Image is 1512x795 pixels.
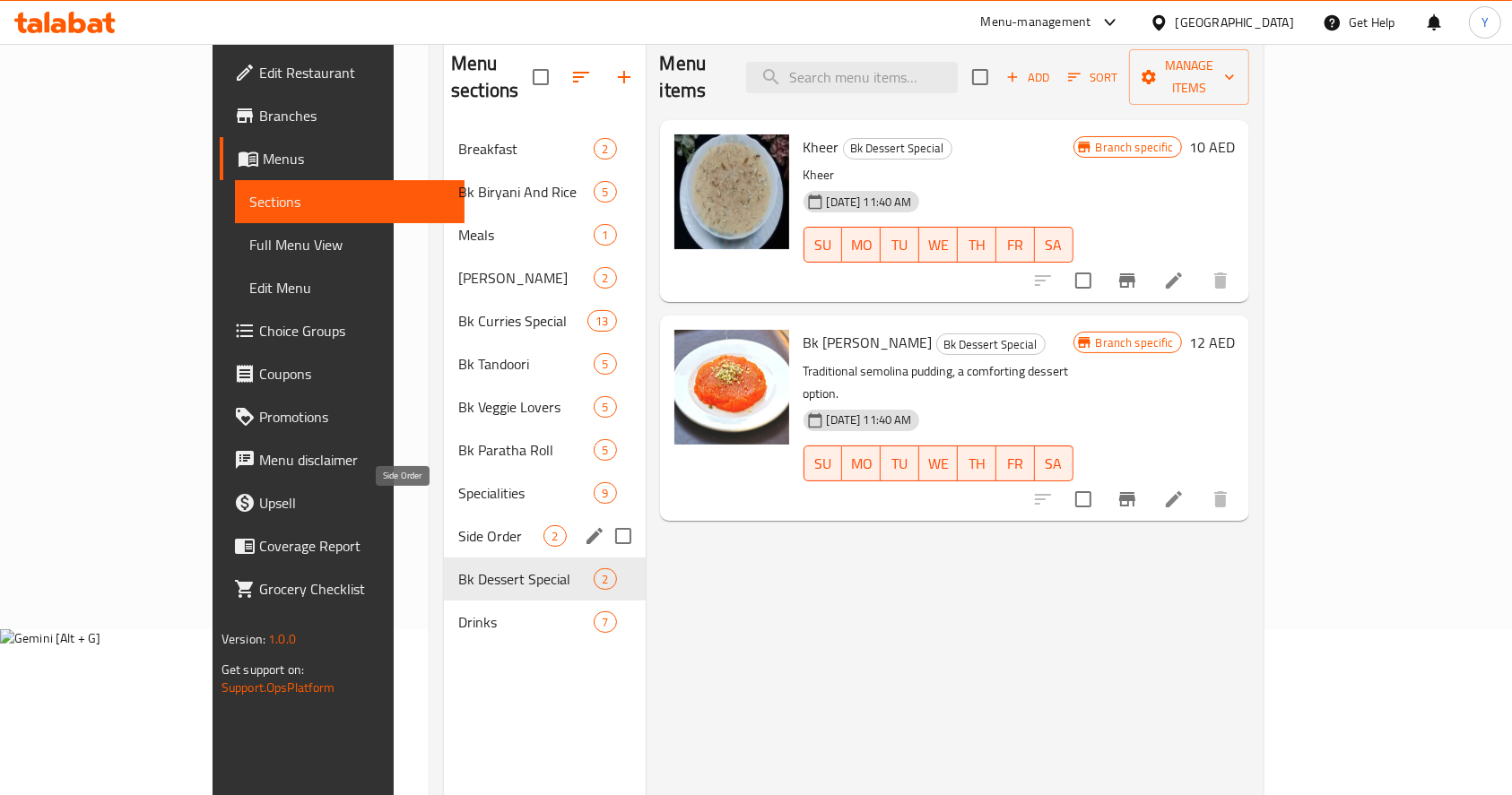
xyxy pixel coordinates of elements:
a: Grocery Checklist [220,567,465,610]
div: Bk Curries Special13 [444,299,645,342]
span: Bk Dessert Special [458,568,594,590]
span: 5 [595,442,615,459]
p: Traditional semolina pudding, a comforting dessert option. [804,360,1073,405]
div: items [594,224,616,246]
div: items [594,138,616,160]
span: 1 [595,227,615,244]
span: FR [1004,451,1028,477]
button: SA [1035,227,1073,263]
a: Branches [220,94,465,137]
a: Edit Menu [235,266,465,309]
span: Kheer [804,134,839,160]
span: 1.0.0 [269,627,297,651]
span: SU [812,451,836,477]
div: items [587,310,616,332]
span: [DATE] 11:40 AM [820,411,919,428]
button: Add section [603,56,646,99]
span: Breakfast [458,138,594,160]
button: WE [919,445,958,481]
span: [PERSON_NAME] [458,267,594,289]
span: 2 [595,571,615,588]
div: items [594,439,616,461]
h6: 12 AED [1189,330,1235,355]
span: 5 [595,184,615,201]
a: Sections [235,180,465,223]
button: delete [1199,478,1242,521]
span: 7 [595,614,615,631]
button: FR [996,227,1035,263]
span: TU [888,451,912,477]
span: Edit Menu [249,277,451,298]
span: Bk Paratha Roll [458,439,594,461]
h2: Menu items [660,50,725,104]
button: SU [804,445,843,481]
span: 5 [595,356,615,373]
button: TU [881,227,919,263]
span: Specialities [458,482,594,504]
span: 2 [595,270,615,287]
span: Branch specific [1089,139,1181,156]
div: Bk Veggie Lovers5 [444,385,645,428]
span: Sections [249,191,451,212]
span: WE [926,232,951,258]
div: Bk Tandoori5 [444,342,645,385]
span: Branches [259,105,451,126]
button: WE [919,227,958,263]
span: Menu disclaimer [259,449,451,471]
button: MO [842,445,881,481]
span: Select to update [1064,262,1102,299]
span: Coverage Report [259,535,451,557]
span: Bk Tandoori [458,353,594,375]
div: items [543,525,566,547]
a: Coupons [220,352,465,395]
span: 9 [595,485,615,502]
div: [GEOGRAPHIC_DATA] [1176,13,1294,32]
a: Coverage Report [220,524,465,567]
div: Drinks7 [444,601,645,644]
div: items [594,267,616,289]
button: Manage items [1129,49,1249,105]
div: Bk Paratha Roll5 [444,428,645,471]
span: Bk Dessert Special [937,334,1045,355]
span: Get support on: [222,658,304,681]
span: Add item [999,64,1056,91]
span: Bk Biryani And Rice [458,181,594,203]
button: MO [842,227,881,263]
button: delete [1199,259,1242,302]
span: Sort items [1056,64,1129,91]
button: TH [958,227,996,263]
span: 13 [588,313,615,330]
nav: Menu sections [444,120,645,651]
div: Bk Dessert Special [936,333,1046,355]
div: items [594,611,616,633]
span: 2 [595,141,615,158]
span: Bk [PERSON_NAME] [804,329,933,356]
div: Bk Curries Special [458,310,587,332]
span: Bk Dessert Special [844,138,952,159]
button: TH [958,445,996,481]
span: Add [1004,67,1052,88]
span: Drinks [458,611,594,633]
span: Grocery Checklist [259,578,451,600]
div: Bk Biryani And Rice5 [444,170,645,213]
span: Choice Groups [259,320,451,341]
span: Y [1482,13,1489,32]
a: Edit Restaurant [220,51,465,94]
div: items [594,482,616,504]
button: Add [999,64,1056,91]
span: Branch specific [1089,334,1181,351]
span: Full Menu View [249,234,451,255]
div: Meals [458,224,594,246]
span: Sort sections [560,56,603,99]
span: Sort [1068,67,1117,88]
h2: Menu sections [451,50,532,104]
div: [PERSON_NAME]2 [444,256,645,299]
a: Edit menu item [1163,270,1185,291]
a: Menus [220,137,465,180]
span: WE [926,451,951,477]
span: SA [1042,232,1066,258]
input: search [746,62,958,93]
